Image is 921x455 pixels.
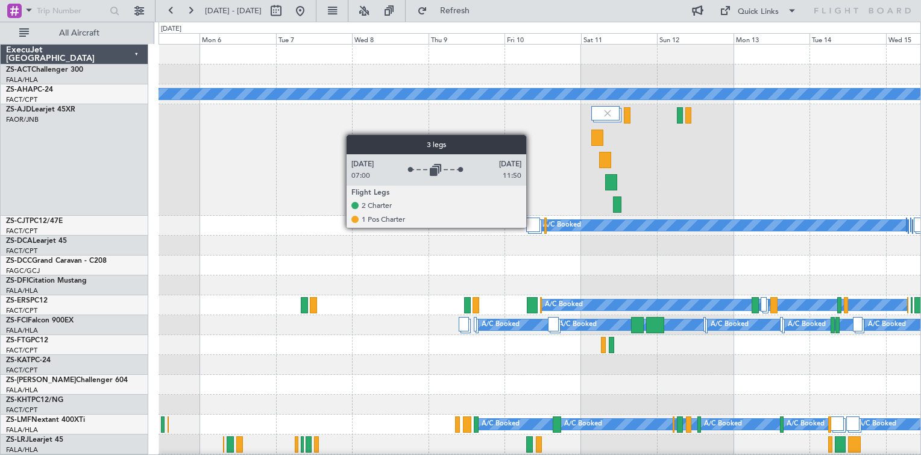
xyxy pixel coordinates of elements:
[543,216,581,234] div: A/C Booked
[6,425,38,435] a: FALA/HLA
[6,357,31,364] span: ZS-KAT
[124,33,200,44] div: Sun 5
[6,397,31,404] span: ZS-KHT
[858,415,896,433] div: A/C Booked
[545,296,583,314] div: A/C Booked
[602,108,613,119] img: gray-close.svg
[734,33,809,44] div: Mon 13
[6,277,87,284] a: ZS-DFICitation Mustang
[6,86,33,93] span: ZS-AHA
[788,316,826,334] div: A/C Booked
[6,218,30,225] span: ZS-CJT
[6,86,53,93] a: ZS-AHAPC-24
[200,33,275,44] div: Mon 6
[6,257,32,265] span: ZS-DCC
[6,106,31,113] span: ZS-AJD
[6,386,38,395] a: FALA/HLA
[657,33,733,44] div: Sun 12
[6,377,128,384] a: ZS-[PERSON_NAME]Challenger 604
[6,297,48,304] a: ZS-ERSPC12
[6,277,28,284] span: ZS-DFI
[505,33,580,44] div: Fri 10
[809,33,885,44] div: Tue 14
[6,286,38,295] a: FALA/HLA
[6,218,63,225] a: ZS-CJTPC12/47E
[205,5,262,16] span: [DATE] - [DATE]
[6,366,37,375] a: FACT/CPT
[6,406,37,415] a: FACT/CPT
[559,316,597,334] div: A/C Booked
[6,306,37,315] a: FACT/CPT
[704,415,742,433] div: A/C Booked
[6,337,31,344] span: ZS-FTG
[6,297,30,304] span: ZS-ERS
[711,316,749,334] div: A/C Booked
[6,346,37,355] a: FACT/CPT
[6,436,63,444] a: ZS-LRJLearjet 45
[37,2,106,20] input: Trip Number
[412,1,484,20] button: Refresh
[352,33,428,44] div: Wed 8
[31,29,127,37] span: All Aircraft
[6,317,74,324] a: ZS-FCIFalcon 900EX
[787,415,825,433] div: A/C Booked
[6,326,38,335] a: FALA/HLA
[6,237,33,245] span: ZS-DCA
[6,66,83,74] a: ZS-ACTChallenger 300
[6,95,37,104] a: FACT/CPT
[6,227,37,236] a: FACT/CPT
[6,257,107,265] a: ZS-DCCGrand Caravan - C208
[6,66,31,74] span: ZS-ACT
[6,416,85,424] a: ZS-LMFNextant 400XTi
[6,246,37,256] a: FACT/CPT
[6,397,63,404] a: ZS-KHTPC12/NG
[6,357,51,364] a: ZS-KATPC-24
[276,33,352,44] div: Tue 7
[6,337,48,344] a: ZS-FTGPC12
[581,33,657,44] div: Sat 11
[6,75,38,84] a: FALA/HLA
[6,115,39,124] a: FAOR/JNB
[482,316,520,334] div: A/C Booked
[429,33,505,44] div: Thu 9
[430,7,480,15] span: Refresh
[738,6,779,18] div: Quick Links
[6,436,29,444] span: ZS-LRJ
[6,317,28,324] span: ZS-FCI
[564,415,602,433] div: A/C Booked
[13,24,131,43] button: All Aircraft
[868,316,906,334] div: A/C Booked
[6,377,76,384] span: ZS-[PERSON_NAME]
[6,416,31,424] span: ZS-LMF
[161,24,181,34] div: [DATE]
[6,445,38,454] a: FALA/HLA
[714,1,803,20] button: Quick Links
[6,106,75,113] a: ZS-AJDLearjet 45XR
[6,266,40,275] a: FAGC/GCJ
[482,415,520,433] div: A/C Booked
[6,237,67,245] a: ZS-DCALearjet 45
